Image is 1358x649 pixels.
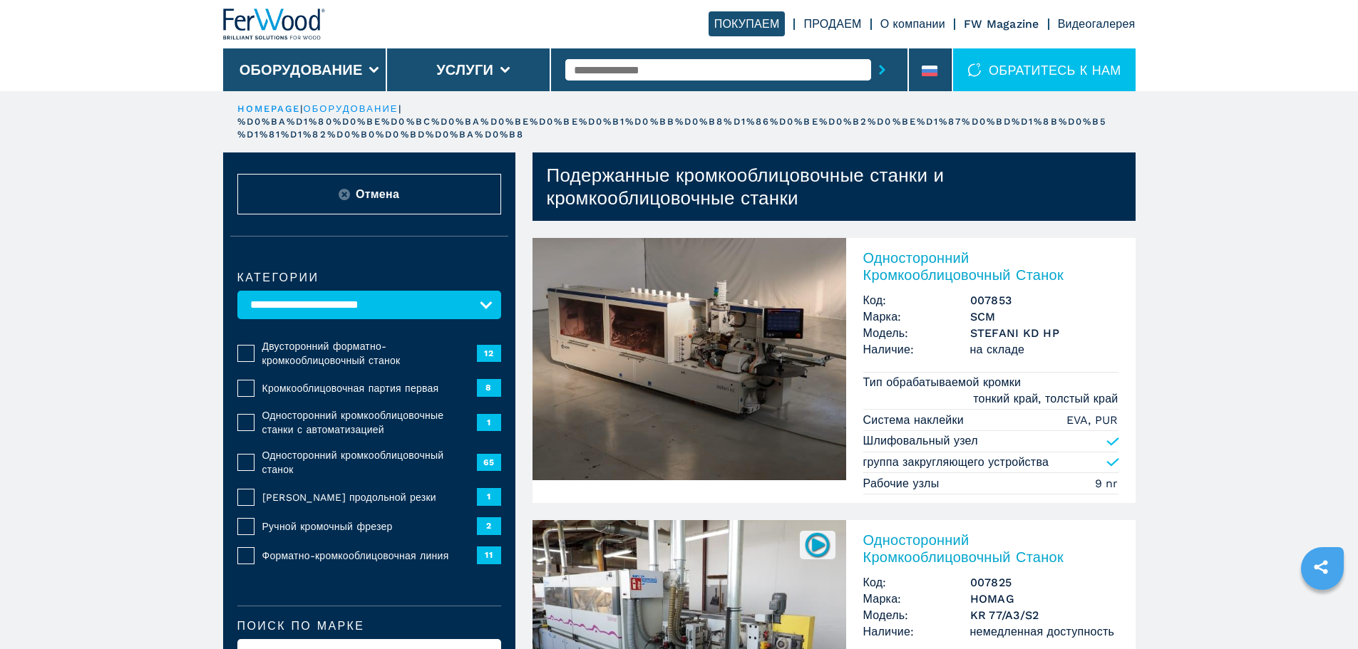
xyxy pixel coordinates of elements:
[262,381,477,395] span: Кромкооблицовочная партия первая
[477,488,501,505] span: 1
[262,519,477,534] span: Ручной кромочный фрезер
[880,17,945,31] a: О компании
[863,455,1049,470] p: группа закругляющего устройства
[970,623,1118,640] span: немедленная доступность
[237,272,501,284] label: категории
[803,531,831,559] img: 007825
[970,292,1118,308] h3: 007853
[240,61,363,78] button: Оборудование
[436,61,493,78] button: Услуги
[262,408,477,437] span: Односторонний кромкооблицовочные станки с автоматизацией
[1297,585,1347,638] iframe: Chat
[262,448,477,477] span: Односторонний кромкооблицовочный станок
[863,531,1118,566] h2: Односторонний Кромкооблицовочный Станок
[871,53,893,86] button: submit-button
[863,591,970,607] span: Марка:
[863,292,970,308] span: Код:
[970,325,1118,341] h3: STEFANI KD HP
[1066,412,1118,428] em: EVA, PUR
[1058,17,1136,31] a: Видеогалерея
[304,103,398,114] a: оборудование
[477,517,501,534] span: 2
[477,454,501,471] span: 65
[970,341,1118,358] span: на складе
[967,63,982,77] img: ОБРАТИТЕСЬ К НАМ
[970,607,1118,623] h3: KR 77/A3/S2
[863,433,978,449] p: Шлифовальный узел
[398,103,401,114] span: |
[863,249,1118,284] h2: Односторонний Кромкооблицовочный Станок
[863,325,970,341] span: Модель:
[863,623,970,640] span: Наличие:
[477,345,501,362] span: 12
[547,164,1136,209] h1: Подержанные кромкооблицовочные станки и кромкооблицовочные станки
[223,9,326,40] img: Ferwood
[970,591,1118,607] h3: HOMAG
[863,412,968,428] p: Система наклейки
[1095,475,1118,492] em: 9 nr
[477,414,501,431] span: 1
[237,174,501,214] button: ResetОтмена
[970,574,1118,591] h3: 007825
[237,621,501,632] label: Поиск по марке
[262,549,477,563] span: Форматно-кромкооблицовочная линия
[709,11,786,36] a: ПОКУПАЕМ
[803,17,861,31] a: ПРОДАЕМ
[863,341,970,358] span: Наличие:
[973,390,1118,407] em: тонкий край, толстый край
[339,189,350,200] img: Reset
[356,186,399,202] span: Отмена
[964,17,1039,31] a: FW Magazine
[863,476,943,492] p: Рабочие узлы
[533,238,1136,503] a: Односторонний Кромкооблицовочный Станок SCM STEFANI KD HPОдносторонний Кромкооблицовочный СтанокК...
[477,379,501,396] span: 8
[970,308,1118,325] h3: SCM
[953,48,1135,91] div: ОБРАТИТЕСЬ К НАМ
[262,490,477,504] span: [PERSON_NAME] продольной резки
[863,308,970,325] span: Марка:
[863,574,970,591] span: Код:
[533,238,846,480] img: Односторонний Кромкооблицовочный Станок SCM STEFANI KD HP
[863,607,970,623] span: Модель:
[237,115,1121,141] p: %D0%BA%D1%80%D0%BE%D0%BC%D0%BA%D0%BE%D0%BE%D0%B1%D0%BB%D0%B8%D1%86%D0%BE%D0%B2%D0%BE%D1%87%D0%BD%...
[237,103,301,114] a: HOMEPAGE
[863,375,1025,390] p: Тип обрабатываемой кромки
[1303,549,1339,585] a: sharethis
[300,103,303,114] span: |
[477,546,501,564] span: 11
[262,339,477,368] span: Двусторонний форматно-кромкооблицовочный станок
